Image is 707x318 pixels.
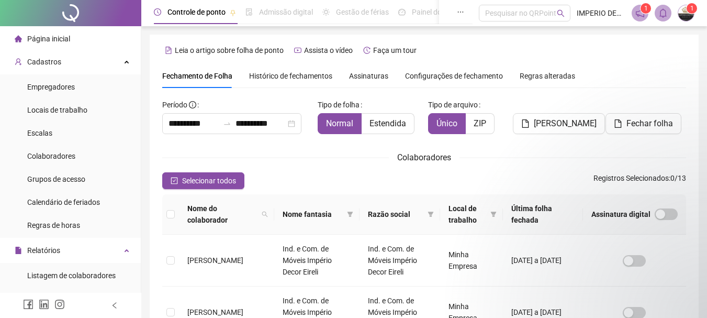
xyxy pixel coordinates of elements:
span: Nome do colaborador [187,203,257,226]
span: Local de trabalho [448,203,487,226]
span: Empregadores [27,83,75,91]
span: Locais de trabalho [27,106,87,114]
span: filter [428,211,434,217]
span: dashboard [398,8,406,16]
span: Fechar folha [626,117,673,130]
span: filter [490,211,497,217]
span: linkedin [39,299,49,310]
span: Período [162,101,187,109]
span: notification [635,8,645,18]
span: Colaboradores [27,152,75,160]
span: Histórico de fechamentos [249,72,332,80]
span: filter [488,201,499,228]
th: Última folha fechada [503,194,582,235]
span: search [262,211,268,217]
iframe: Intercom live chat [671,282,697,308]
span: Tipo de folha [318,99,360,111]
td: Ind. e Com. de Móveis Império Decor Eireli [360,235,440,287]
sup: 1 [641,3,651,14]
span: Regras alteradas [520,72,575,80]
span: Tipo de arquivo [428,99,478,111]
span: Controle de ponto [167,8,226,16]
span: file [521,119,530,128]
span: Razão social [368,209,423,220]
span: [PERSON_NAME] [187,256,243,265]
span: pushpin [230,9,236,16]
span: Relatórios [27,246,60,255]
span: Leia o artigo sobre folha de ponto [175,46,284,54]
span: search [557,9,565,17]
span: : 0 / 13 [593,172,686,189]
span: search [260,201,270,228]
button: [PERSON_NAME] [513,113,605,134]
span: file [15,247,22,254]
span: facebook [23,299,33,310]
span: Página inicial [27,35,70,43]
span: Único [436,118,457,128]
span: Painel do DP [412,8,453,16]
span: home [15,35,22,42]
span: Admissão digital [259,8,313,16]
span: Assinaturas [349,72,388,80]
td: Minha Empresa [440,235,503,287]
span: Assinatura digital [591,209,650,220]
span: Cadastros [27,58,61,66]
span: to [223,119,231,128]
span: Faça um tour [373,46,417,54]
span: filter [425,206,436,222]
span: Grupos de acesso [27,175,85,183]
span: history [363,47,371,54]
span: Assista o vídeo [304,46,353,54]
span: Listagem de colaboradores [27,271,116,280]
span: Colaboradores [397,152,451,162]
span: Gestão de férias [336,8,389,16]
span: file-done [245,8,253,16]
span: instagram [54,299,65,310]
span: Nome fantasia [283,209,343,220]
span: check-square [171,177,178,184]
span: left [111,302,118,309]
span: IMPERIO DECOR MÓVEIS [577,7,625,19]
span: sun [322,8,330,16]
td: Ind. e Com. de Móveis Império Decor Eireli [274,235,360,287]
span: Fechamento de Folha [162,72,232,80]
span: Normal [326,118,353,128]
span: Selecionar todos [182,175,236,187]
span: Calendário de feriados [27,198,100,206]
span: Estendida [369,118,406,128]
span: info-circle [189,101,196,108]
span: clock-circle [154,8,161,16]
span: file-text [165,47,172,54]
span: Regras de horas [27,221,80,229]
span: filter [347,211,353,217]
sup: Atualize o seu contato no menu Meus Dados [687,3,697,14]
span: filter [345,206,355,222]
span: [PERSON_NAME] [534,117,597,130]
span: Escalas [27,129,52,137]
span: bell [658,8,668,18]
span: youtube [294,47,301,54]
span: ellipsis [457,8,464,16]
span: ZIP [474,118,486,128]
td: [DATE] a [DATE] [503,235,582,287]
span: Configurações de fechamento [405,72,503,80]
img: 32292 [678,5,694,21]
span: swap-right [223,119,231,128]
span: Registros Selecionados [593,174,669,182]
button: Selecionar todos [162,172,244,189]
span: [PERSON_NAME] [187,308,243,316]
span: file [614,119,622,128]
span: 1 [690,5,694,12]
span: 1 [644,5,648,12]
button: Fechar folha [605,113,681,134]
span: user-add [15,58,22,65]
